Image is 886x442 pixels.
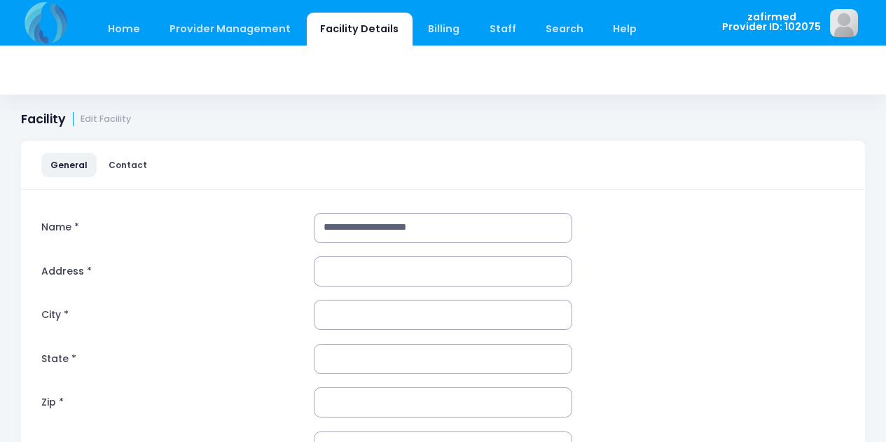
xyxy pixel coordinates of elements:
label: State * [35,344,307,374]
label: City * [35,300,307,330]
label: Name * [35,213,307,243]
a: Contact [99,153,156,177]
label: Zip * [35,387,307,417]
a: Search [532,13,597,46]
a: Facility Details [307,13,413,46]
a: General [41,153,97,177]
span: zafirmed Provider ID: 102075 [722,12,821,32]
a: Help [600,13,651,46]
a: Staff [476,13,529,46]
small: Edit Facility [81,114,131,125]
img: image [830,9,858,37]
a: Billing [415,13,473,46]
a: Home [94,13,153,46]
label: Address * [35,256,307,286]
h1: Facility [21,112,131,127]
a: Provider Management [155,13,304,46]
